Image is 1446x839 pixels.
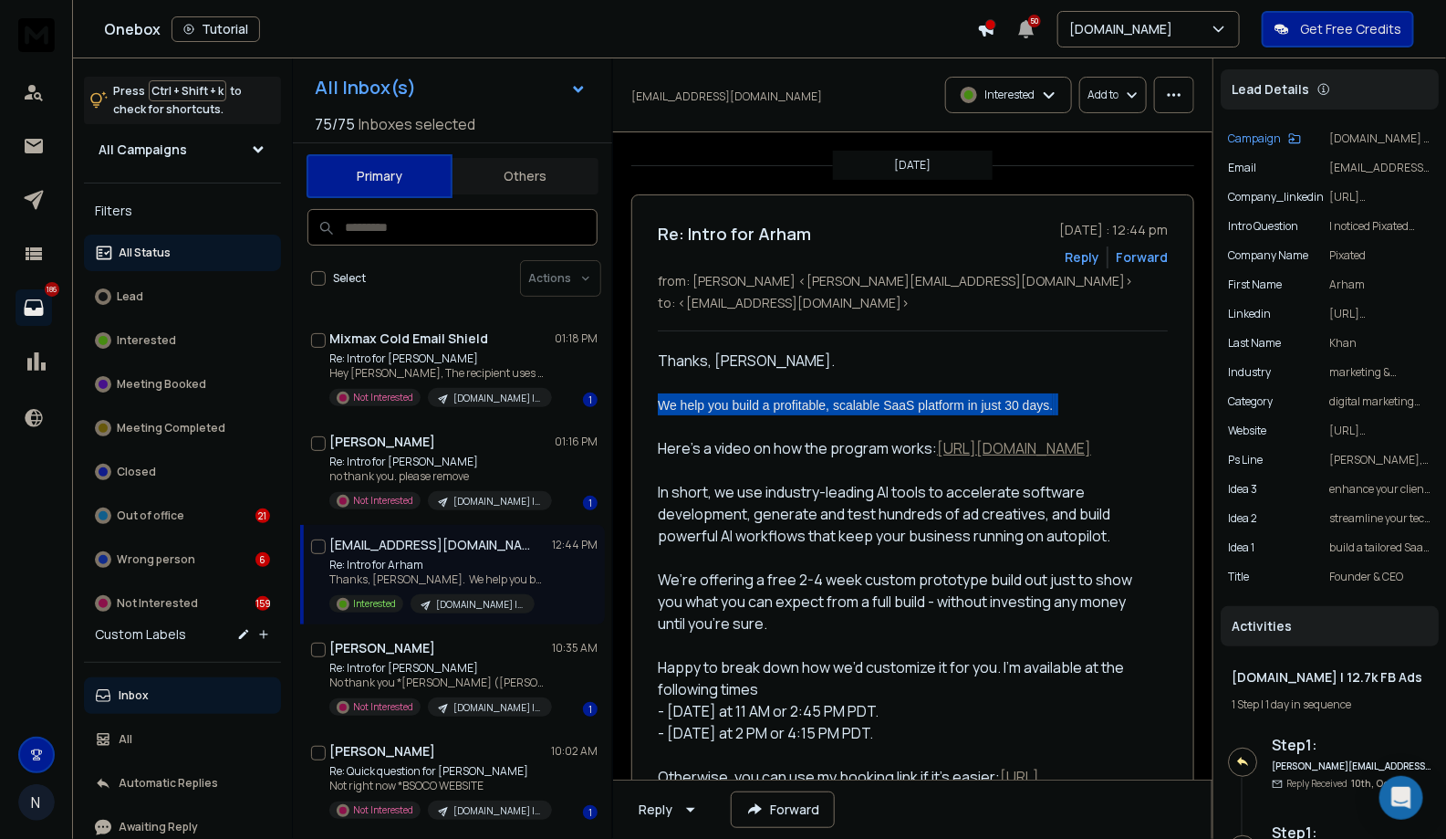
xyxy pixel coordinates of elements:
[329,433,435,451] h1: [PERSON_NAME]
[1329,219,1431,234] p: I noticed Pixated focuses on AI-driven growth marketing to enhance eCommerce sales. How are you c...
[329,676,548,690] p: No thank you *[PERSON_NAME] ([PERSON_NAME])
[255,552,270,567] div: 6
[1069,20,1180,38] p: [DOMAIN_NAME]
[255,509,270,523] div: 21
[1329,248,1431,263] p: Pixated
[333,271,366,286] label: Select
[117,421,225,435] p: Meeting Completed
[113,82,242,119] p: Press to check for shortcuts.
[119,820,198,834] p: Awaiting Reply
[18,784,55,821] button: N
[117,333,176,348] p: Interested
[1272,760,1431,773] h6: [PERSON_NAME][EMAIL_ADDRESS][DOMAIN_NAME]
[1228,131,1281,146] p: Campaign
[436,598,524,612] p: [DOMAIN_NAME] | 12.7k FB Ads
[1232,697,1428,712] div: |
[1329,511,1431,526] p: streamline your tech infrastructure by automating end-to-end ad management workflows using ai-dri...
[84,585,281,622] button: Not Interested159
[1228,511,1257,526] p: Idea 2
[1228,540,1254,555] p: Idea 1
[1329,394,1431,409] p: digital marketing agencies
[1329,365,1431,380] p: marketing & advertising
[1116,248,1168,267] div: Forward
[300,69,601,106] button: All Inbox(s)
[1329,307,1431,321] p: [URL][DOMAIN_NAME][PERSON_NAME]
[119,688,149,703] p: Inbox
[453,495,541,509] p: [DOMAIN_NAME] | 12.7k FB Ads
[353,597,396,611] p: Interested
[45,282,59,297] p: 186
[84,235,281,271] button: All Status
[117,509,184,523] p: Out of office
[1087,88,1118,102] p: Add to
[583,702,598,717] div: 1
[99,141,187,159] h1: All Campaigns
[84,410,281,446] button: Meeting Completed
[84,721,281,758] button: All
[658,221,811,246] h1: Re: Intro for Arham
[551,744,598,759] p: 10:02 AM
[117,552,195,567] p: Wrong person
[583,393,598,407] div: 1
[1232,668,1428,687] h1: [DOMAIN_NAME] | 12.7k FB Ads
[1329,482,1431,497] p: enhance your client growth reporting with audit-ready dashboards powered by proprietary data trac...
[95,625,186,644] h3: Custom Labels
[658,372,1153,810] div: Here’s a video on how the program works: In short, we use industry-leading AI tools to accelerate...
[307,154,453,198] button: Primary
[984,88,1035,102] p: Interested
[329,469,548,484] p: no thank you. please remove
[104,16,977,42] div: Onebox
[359,113,475,135] h3: Inboxes selected
[1028,15,1041,27] span: 50
[555,435,598,449] p: 01:16 PM
[895,158,931,173] p: [DATE]
[1228,307,1271,321] p: linkedin
[937,438,1091,458] a: [URL][DOMAIN_NAME]
[1228,190,1324,205] p: company_linkedin
[731,792,835,828] button: Forward
[631,89,822,104] p: [EMAIL_ADDRESS][DOMAIN_NAME]
[84,677,281,714] button: Inbox
[84,765,281,802] button: Automatic Replies
[1329,540,1431,555] p: build a tailored SaaS platform that integrates your ad campaign data across facebook, tiktok, and...
[1228,482,1257,497] p: Idea 3
[555,331,598,346] p: 01:18 PM
[1221,606,1439,646] div: Activities
[1329,278,1431,292] p: Arham
[117,289,143,304] p: Lead
[117,465,156,479] p: Closed
[84,366,281,403] button: Meeting Booked
[329,661,548,676] p: Re: Intro for [PERSON_NAME]
[329,351,548,366] p: Re: Intro for [PERSON_NAME]
[1329,570,1431,584] p: Founder & CEO
[84,498,281,534] button: Out of office21
[353,494,413,508] p: Not Interested
[329,330,488,348] h1: Mixmax Cold Email Shield
[1228,248,1308,263] p: Company Name
[84,322,281,359] button: Interested
[315,113,355,135] span: 75 / 75
[1228,424,1266,438] p: website
[624,792,716,828] button: Reply
[658,294,1168,312] p: to: <[EMAIL_ADDRESS][DOMAIN_NAME]>
[172,16,260,42] button: Tutorial
[1329,453,1431,467] p: [PERSON_NAME], would you be the best person to speak to about Ads management and growth systems o...
[1379,776,1423,820] div: Open Intercom Messenger
[329,572,548,587] p: Thanks, [PERSON_NAME]. We help you build
[329,639,435,657] h1: [PERSON_NAME]
[1329,161,1431,175] p: [EMAIL_ADDRESS][DOMAIN_NAME]
[1065,248,1099,267] button: Reply
[583,805,598,820] div: 1
[84,198,281,224] h3: Filters
[117,377,206,392] p: Meeting Booked
[329,764,548,779] p: Re: Quick question for [PERSON_NAME]
[329,366,548,381] p: Hey [PERSON_NAME], The recipient uses Mixmax
[453,156,598,196] button: Others
[552,538,598,552] p: 12:44 PM
[84,278,281,315] button: Lead
[1232,80,1309,99] p: Lead Details
[453,804,541,818] p: [DOMAIN_NAME] | 12.7k FB Ads
[1300,20,1401,38] p: Get Free Credits
[1262,11,1414,47] button: Get Free Credits
[658,398,1053,413] span: We help you build a profitable, scalable SaaS platform in just 30 days.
